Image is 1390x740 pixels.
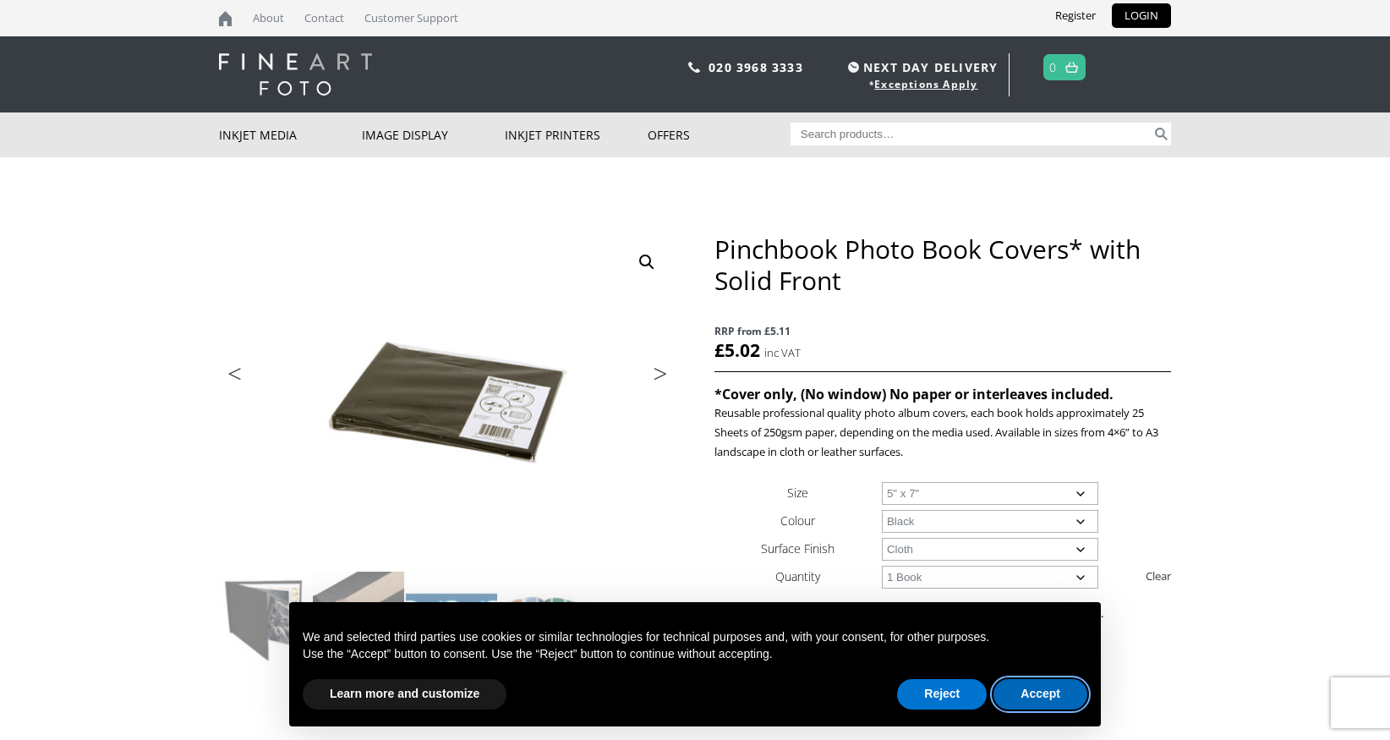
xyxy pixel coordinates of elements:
h4: *Cover only, (No window) No paper or interleaves included. [714,385,1171,403]
button: Learn more and customize [303,679,506,710]
h1: Pinchbook Photo Book Covers* with Solid Front [714,233,1171,296]
input: Search products… [791,123,1152,145]
img: basket.svg [1065,62,1078,73]
label: Quantity [775,568,820,584]
a: Inkjet Media [219,112,362,157]
img: logo-white.svg [219,53,372,96]
img: Pinchbook Photo Book Covers* with Solid Front - Image 4 [499,572,590,663]
span: RRP from £5.11 [714,321,1171,341]
button: Accept [993,679,1087,710]
a: 020 3968 3333 [709,59,803,75]
button: Reject [897,679,987,710]
a: Clear options [1146,562,1171,589]
label: Size [787,485,808,501]
div: Notice [276,589,1114,740]
a: Image Display [362,112,505,157]
img: time.svg [848,62,859,73]
img: Pinchbook Photo Book Covers* with Solid Front [220,572,311,663]
img: Pinchbook Photo Book Covers* with Solid Front - Image 3 [406,572,497,663]
p: Reusable professional quality photo album covers, each book holds approximately 25 Sheets of 250g... [714,403,1171,462]
bdi: 5.02 [714,338,760,362]
p: Use the “Accept” button to consent. Use the “Reject” button to continue without accepting. [303,646,1087,663]
p: We and selected third parties use cookies or similar technologies for technical purposes and, wit... [303,629,1087,646]
a: Offers [648,112,791,157]
img: Pinchbook Photo Book Covers* with Solid Front - Image 2 [313,572,404,663]
a: View full-screen image gallery [632,247,662,277]
a: LOGIN [1112,3,1171,28]
label: Colour [780,513,815,529]
img: phone.svg [688,62,700,73]
a: Inkjet Printers [505,112,648,157]
span: NEXT DAY DELIVERY [844,58,998,77]
a: Exceptions Apply [874,77,977,91]
a: 0 [1049,55,1057,79]
span: £ [714,338,725,362]
button: Search [1152,123,1171,145]
label: Surface Finish [761,540,835,556]
a: Register [1042,3,1108,28]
